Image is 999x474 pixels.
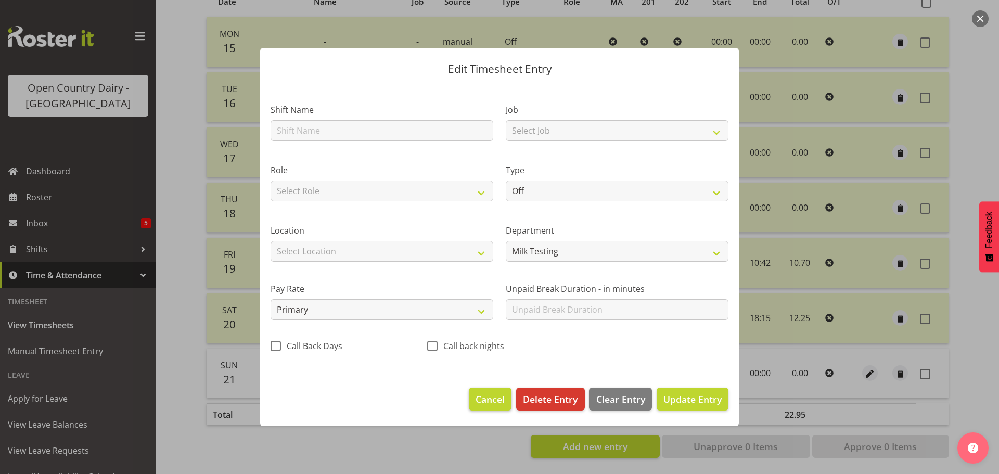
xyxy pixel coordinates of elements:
[271,120,493,141] input: Shift Name
[506,164,728,176] label: Type
[663,393,722,405] span: Update Entry
[271,164,493,176] label: Role
[506,283,728,295] label: Unpaid Break Duration - in minutes
[968,443,978,453] img: help-xxl-2.png
[516,388,584,411] button: Delete Entry
[271,224,493,237] label: Location
[281,341,342,351] span: Call Back Days
[979,201,999,272] button: Feedback - Show survey
[523,392,578,406] span: Delete Entry
[469,388,511,411] button: Cancel
[438,341,504,351] span: Call back nights
[596,392,645,406] span: Clear Entry
[271,63,728,74] p: Edit Timesheet Entry
[506,104,728,116] label: Job
[984,212,994,248] span: Feedback
[657,388,728,411] button: Update Entry
[506,299,728,320] input: Unpaid Break Duration
[589,388,651,411] button: Clear Entry
[271,104,493,116] label: Shift Name
[476,392,505,406] span: Cancel
[506,224,728,237] label: Department
[271,283,493,295] label: Pay Rate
